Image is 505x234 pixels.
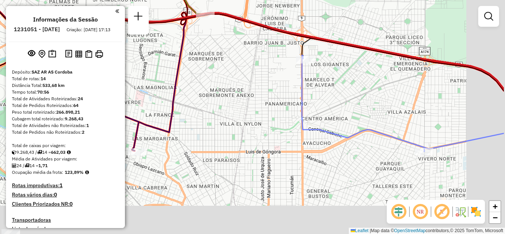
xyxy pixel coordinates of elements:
strong: 1 [59,182,62,189]
div: Peso total roteirizado: [12,109,119,116]
h6: 1231051 - [DATE] [14,26,60,33]
strong: 0 [54,191,57,198]
strong: 1 [86,123,89,128]
em: Média calculada utilizando a maior ocupação (%Peso ou %Cubagem) de cada rota da sessão. Rotas cro... [85,170,89,175]
button: Visualizar Romaneio [84,49,94,59]
button: Visualizar relatório de Roteirização [74,49,84,59]
strong: 2 [82,129,84,135]
i: Cubagem total roteirizado [12,150,16,155]
strong: 24 [78,96,83,101]
a: Nova sessão e pesquisa [131,9,146,26]
div: Total de Atividades Roteirizadas: [12,95,119,102]
div: Distância Total: [12,82,119,89]
h4: Clientes Priorizados NR: [12,201,119,207]
span: | [370,228,371,233]
span: Ocupação média da frota: [12,169,63,175]
div: Total de Atividades não Roteirizadas: [12,122,119,129]
div: 9.268,43 / 14 = [12,149,119,156]
div: Total de Pedidos Roteirizados: [12,102,119,109]
h4: Informações da Sessão [33,16,98,23]
strong: 1,71 [38,163,48,168]
i: Total de Atividades [12,163,16,168]
i: Total de rotas [25,163,29,168]
div: Criação: [DATE] 17:13 [64,26,113,33]
div: Média de Atividades por viagem: [12,156,119,162]
div: Depósito: [12,69,119,75]
a: Exibir filtros [481,9,496,24]
div: Total de Pedidos não Roteirizados: [12,129,119,136]
i: Meta Caixas/viagem: 297,52 Diferença: 364,51 [67,150,71,155]
a: Zoom out [489,212,501,223]
div: Total de rotas: [12,75,119,82]
h4: Lista de veículos [12,226,119,232]
button: Logs desbloquear sessão [64,48,74,60]
strong: 533,68 km [42,82,65,88]
h4: Transportadoras [12,217,119,223]
button: Exibir sessão original [26,48,37,60]
span: Ocultar NR [411,203,429,221]
button: Centralizar mapa no depósito ou ponto de apoio [37,48,47,60]
a: OpenStreetMap [394,228,426,233]
div: Tempo total: [12,89,119,95]
span: Ocultar deslocamento [390,203,408,221]
a: Leaflet [351,228,369,233]
strong: 0 [70,201,73,207]
strong: 64 [73,103,78,108]
strong: 266.898,21 [56,109,80,115]
span: − [493,213,498,222]
div: Map data © contributors,© 2025 TomTom, Microsoft [349,228,505,234]
div: Total de caixas por viagem: [12,142,119,149]
img: Exibir/Ocultar setores [470,206,482,218]
strong: 9.268,43 [65,116,83,121]
i: Total de rotas [37,150,42,155]
a: Clique aqui para minimizar o painel [115,7,119,15]
span: + [493,202,498,211]
a: Zoom in [489,201,501,212]
img: Fluxo de ruas [454,206,466,218]
strong: 14 [41,76,46,81]
span: Exibir rótulo [433,203,451,221]
h4: Rotas improdutivas: [12,182,119,189]
strong: 70:56 [37,89,49,95]
strong: 662,03 [51,149,65,155]
div: Cubagem total roteirizado: [12,116,119,122]
strong: SAZ AR AS Cordoba [32,69,73,75]
button: Imprimir Rotas [94,49,104,59]
button: Painel de Sugestão [47,48,58,60]
h4: Rotas vários dias: [12,192,119,198]
div: 24 / 14 = [12,162,119,169]
strong: 123,89% [65,169,84,175]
